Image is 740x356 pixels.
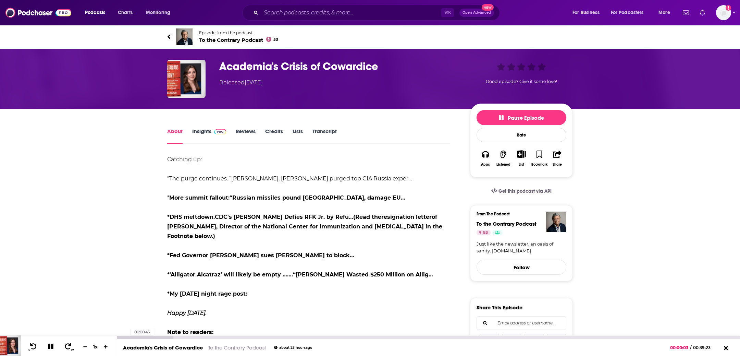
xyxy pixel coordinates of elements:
[716,5,731,20] img: User Profile
[498,188,552,194] span: Get this podcast via API
[230,194,405,201] a: “Russian missiles pound [GEOGRAPHIC_DATA], damage EU…
[265,128,283,144] a: Credits
[531,163,547,167] div: Bookmark
[477,316,566,330] div: Search followers
[192,128,226,144] a: InsightsPodchaser Pro
[482,317,560,330] input: Email address or username...
[463,11,491,14] span: Open Advanced
[170,214,215,220] strong: DHS meltdown.
[219,79,263,87] div: Released [DATE]
[477,221,536,227] a: To the Contrary Podcast
[670,345,690,350] span: 00:00:03
[381,214,432,220] a: resignation letter
[26,343,39,351] button: 10
[214,129,226,134] img: Podchaser Pro
[123,344,203,351] a: Academia's Crisis of Cowardice
[167,214,442,239] strong: of [PERSON_NAME], Director of the National Center for Immunization and [MEDICAL_DATA] in the Foot...
[519,162,524,167] div: List
[477,128,566,142] div: Rate
[496,163,510,167] div: Listened
[611,8,644,17] span: For Podcasters
[477,230,491,235] a: 53
[199,37,278,43] span: To the Contrary Podcast
[546,212,566,232] img: To the Contrary Podcast
[169,175,231,182] strong: The purge continues. “
[568,7,608,18] button: open menu
[170,290,247,297] strong: My [DATE] night rage post:
[167,128,183,144] a: About
[80,7,114,18] button: open menu
[167,28,370,45] a: To the Contrary PodcastEpisode from the podcastTo the Contrary Podcast53
[167,60,206,98] img: Academia's Crisis of Cowardice
[5,6,71,19] img: Podchaser - Follow, Share and Rate Podcasts
[553,163,562,167] div: Share
[477,241,566,254] a: Just like the newsletter, an oasis of sanity. [DOMAIN_NAME]
[293,128,303,144] a: Lists
[486,79,557,84] span: Good episode? Give it some love!
[513,146,530,171] div: Show More ButtonList
[658,8,670,17] span: More
[726,5,731,11] svg: Add a profile image
[170,252,354,259] a: Fed Governor [PERSON_NAME] sues [PERSON_NAME] to block…
[690,345,691,350] span: /
[691,345,717,350] span: 00:39:23
[481,163,490,167] div: Apps
[131,329,154,335] div: 00:00:43
[273,38,278,41] span: 53
[141,7,179,18] button: open menu
[477,110,566,125] button: Pause Episode
[479,334,499,347] a: Share on Facebook
[85,8,105,17] span: Podcasts
[170,271,287,278] a: 'Alligator Alcatraz' will likely be empty …
[312,128,337,144] a: Transcript
[572,8,600,17] span: For Business
[208,344,266,351] a: To the Contrary Podcast
[716,5,731,20] button: Show profile menu
[716,5,731,20] span: Logged in as FIREPodchaser25
[231,175,412,182] a: [PERSON_NAME], [PERSON_NAME] purged top CIA Russia exper…
[167,310,207,316] em: Happy [DATE].
[199,30,278,35] span: Episode from the podcast
[499,115,544,121] span: Pause Episode
[116,336,740,339] div: 00:00:43
[249,5,506,21] div: Search podcasts, credits, & more...
[441,8,454,17] span: ⌘ K
[169,194,230,201] strong: More summit fallout:
[514,150,528,158] button: Show More Button
[547,334,567,347] a: Copy Link
[606,7,654,18] button: open menu
[502,334,522,347] a: Share on X/Twitter
[28,348,30,351] span: 10
[524,334,544,347] a: Share on Reddit
[459,9,494,17] button: Open AdvancedNew
[213,233,215,239] strong: )
[530,146,548,171] button: Bookmark
[477,260,566,275] button: Follow
[71,348,74,351] span: 30
[287,271,293,278] strong: ….
[261,7,441,18] input: Search podcasts, credits, & more...
[293,271,433,278] a: “[PERSON_NAME] Wasted $250 Million on Allig…
[353,214,381,220] strong: (Read the
[697,7,708,19] a: Show notifications dropdown
[274,346,312,349] div: about 23 hours ago
[483,229,488,236] span: 53
[680,7,692,19] a: Show notifications dropdown
[90,344,101,349] div: 1 x
[219,60,459,73] h1: Academia's Crisis of Cowardice
[118,8,133,17] span: Charts
[113,7,137,18] a: Charts
[494,146,512,171] button: Listened
[215,214,353,220] a: CDC's [PERSON_NAME] Defies RFK Jr. by Refu…
[62,343,75,351] button: 30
